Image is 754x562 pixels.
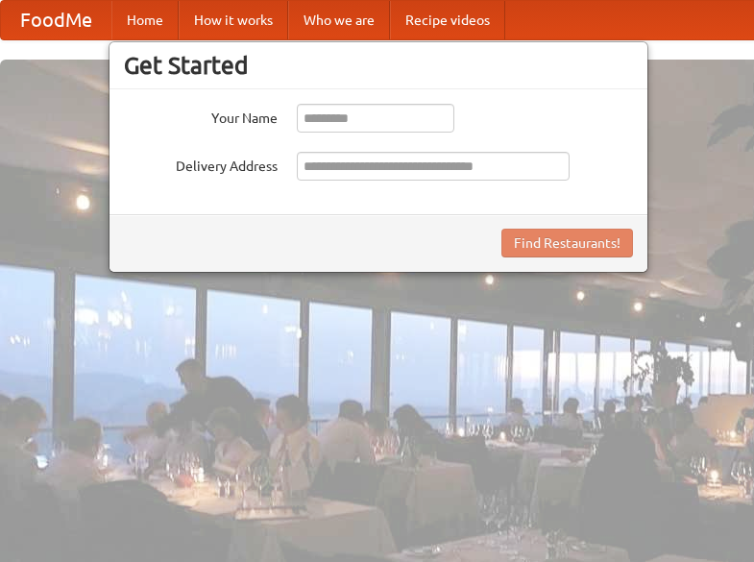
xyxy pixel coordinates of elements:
[111,1,179,39] a: Home
[124,152,278,176] label: Delivery Address
[124,51,633,80] h3: Get Started
[179,1,288,39] a: How it works
[1,1,111,39] a: FoodMe
[390,1,505,39] a: Recipe videos
[124,104,278,128] label: Your Name
[501,229,633,257] button: Find Restaurants!
[288,1,390,39] a: Who we are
